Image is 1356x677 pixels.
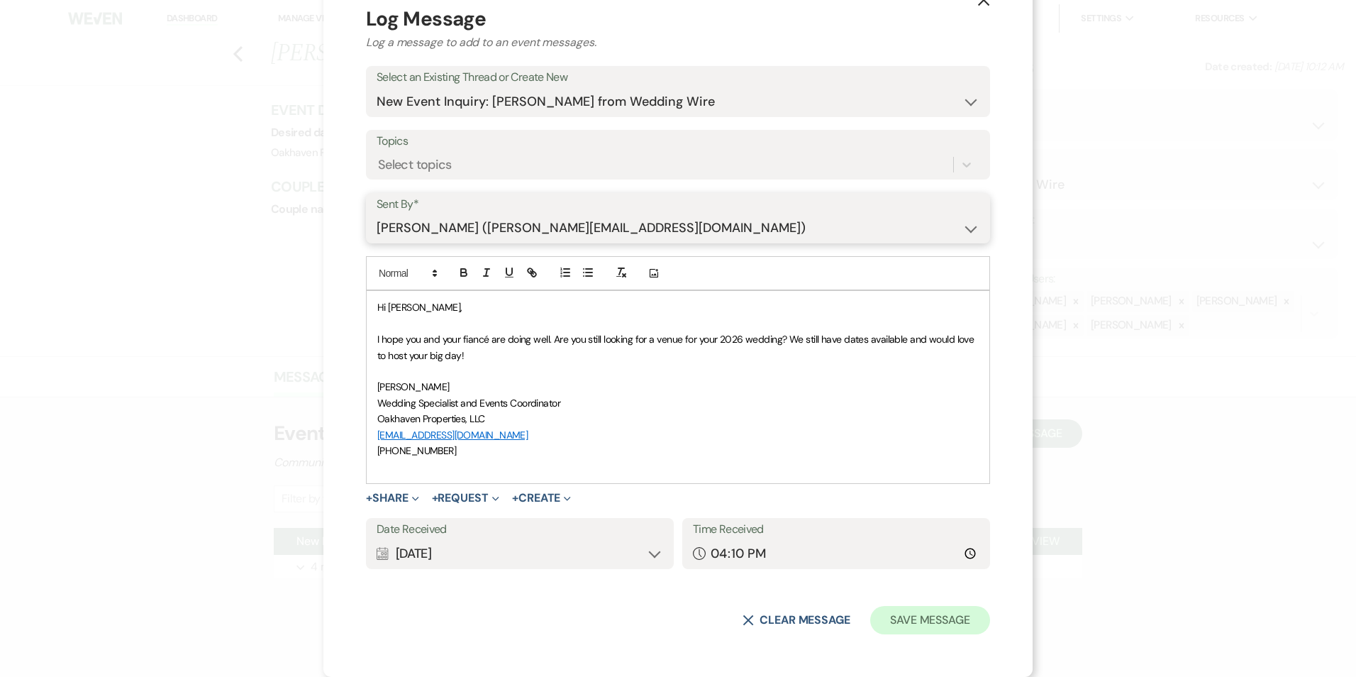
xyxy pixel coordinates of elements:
button: Save Message [870,606,990,634]
span: [PERSON_NAME] [377,380,450,393]
button: Clear message [743,615,850,626]
span: Wedding Specialist and Events Coordinator [377,397,560,409]
span: [PHONE_NUMBER] [377,444,456,457]
label: Sent By* [377,194,979,215]
div: [DATE] [377,540,663,568]
div: Select topics [378,155,452,175]
button: Request [432,492,499,504]
a: [EMAIL_ADDRESS][DOMAIN_NAME] [377,429,528,441]
span: Hi [PERSON_NAME], [377,301,462,314]
span: + [512,492,518,504]
p: Log a message to add to an event messages. [366,34,990,51]
label: Time Received [693,519,979,540]
label: Select an Existing Thread or Create New [377,67,979,88]
button: Create [512,492,571,504]
span: + [432,492,438,504]
p: Log Message [366,4,990,34]
span: + [366,492,372,504]
button: Share [366,492,419,504]
span: Oakhaven Properties, LLC [377,412,485,425]
label: Topics [377,131,979,152]
label: Date Received [377,519,663,540]
span: I hope you and your fiancé are doing well. Are you still looking for a venue for your 2026 weddin... [377,333,977,361]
